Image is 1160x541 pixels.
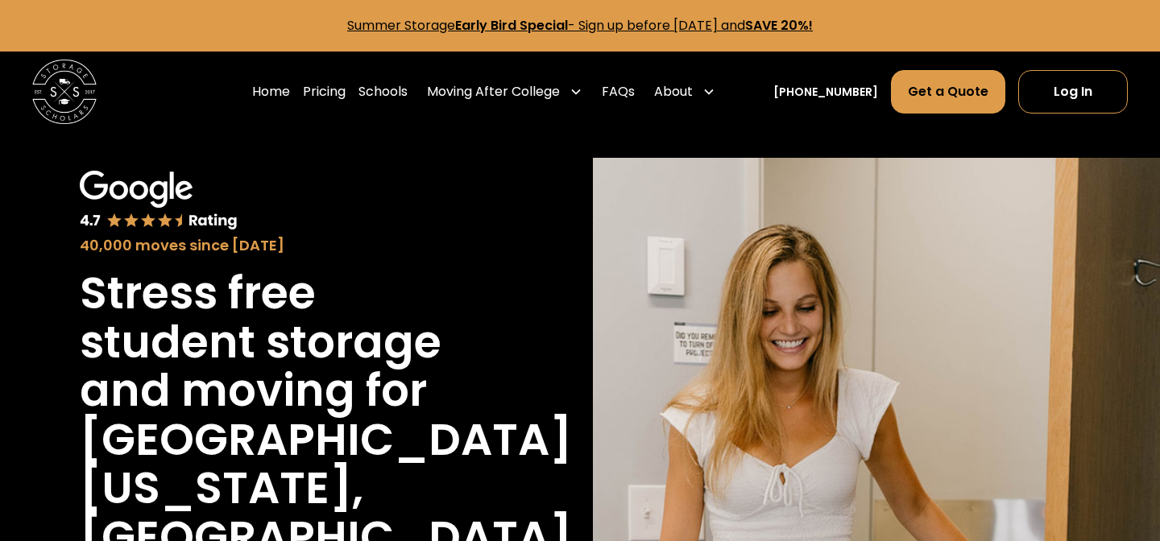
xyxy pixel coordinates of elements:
a: [PHONE_NUMBER] [773,84,878,101]
div: About [654,82,693,101]
strong: SAVE 20%! [745,16,813,35]
div: Moving After College [427,82,560,101]
a: Home [252,69,290,114]
a: Summer StorageEarly Bird Special- Sign up before [DATE] andSAVE 20%! [347,16,813,35]
div: 40,000 moves since [DATE] [80,234,488,256]
h1: Stress free student storage and moving for [80,269,488,415]
strong: Early Bird Special [455,16,568,35]
a: Log In [1018,70,1128,114]
img: Google 4.7 star rating [80,171,238,231]
a: Pricing [303,69,346,114]
a: Schools [358,69,408,114]
a: FAQs [602,69,635,114]
div: About [648,69,722,114]
a: Get a Quote [891,70,1005,114]
img: Storage Scholars main logo [32,60,97,124]
div: Moving After College [420,69,589,114]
